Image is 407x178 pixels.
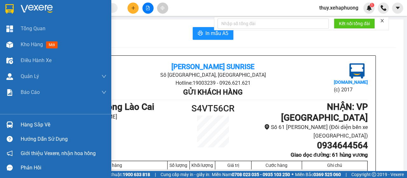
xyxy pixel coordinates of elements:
[21,134,107,144] div: Hướng dẫn sử dụng
[6,121,13,128] img: warehouse-icon
[160,6,165,10] span: aim
[128,3,139,14] button: plus
[46,41,58,48] span: mới
[395,5,401,11] span: caret-down
[205,29,228,37] span: In mẫu A5
[252,140,368,151] h1: 0934644564
[380,18,384,23] span: close
[392,3,403,14] button: caret-down
[314,4,363,12] span: thuy.xehaphuong
[6,41,13,48] img: warehouse-icon
[161,171,210,178] span: Cung cấp máy in - giấy in:
[6,73,13,80] img: warehouse-icon
[58,121,174,132] h1: 0362302767
[21,56,52,64] span: Điều hành xe
[58,112,174,121] li: 057 [PERSON_NAME]
[334,86,368,94] li: (c) 2017
[48,7,131,15] b: [PERSON_NAME] Sunrise
[110,79,316,87] li: Hotline: 19003239 - 0926.621.621
[21,163,107,173] div: Phản hồi
[191,163,213,168] div: Khối lượng
[7,165,13,171] span: message
[35,24,144,32] li: Hotline: 19003239 - 0926.621.621
[381,5,386,11] img: phone-icon
[7,136,13,142] span: question-circle
[6,25,13,32] img: dashboard-icon
[291,152,368,158] b: Giao dọc đường: 61 hùng vương
[101,90,107,95] span: down
[131,6,135,10] span: plus
[295,171,341,178] span: Miền Bắc
[60,33,119,41] b: Gửi khách hàng
[174,102,252,116] h1: S4VT56CR
[21,41,43,47] span: Kho hàng
[69,46,110,60] h1: S4VT56CR
[370,3,374,7] sup: 1
[212,171,290,178] span: Miền Nam
[7,150,13,156] span: notification
[101,74,107,79] span: down
[281,102,368,123] b: NHẬN : VP [GEOGRAPHIC_DATA]
[21,88,40,96] span: Báo cáo
[157,3,168,14] button: aim
[349,63,365,79] img: logo.jpg
[366,5,372,11] img: icon-new-feature
[92,171,150,178] span: Hỗ trợ kỹ thuật:
[346,171,347,178] span: |
[35,16,144,24] li: Số [GEOGRAPHIC_DATA], [GEOGRAPHIC_DATA]
[169,163,188,168] div: Số lượng
[123,172,150,177] strong: 1900 633 818
[6,89,13,96] img: solution-icon
[5,4,14,14] img: logo-vxr
[371,3,373,7] span: 1
[60,163,166,168] div: Tên hàng
[198,31,203,37] span: printer
[334,18,375,29] button: Kết nối tổng đài
[155,171,156,178] span: |
[217,18,329,29] input: Nhập số tổng đài
[58,102,154,112] b: GỬI : Văn phòng Lào Cai
[217,163,250,168] div: Giá trị
[253,163,300,168] div: Cước hàng
[21,72,39,80] span: Quản Lý
[6,57,13,64] img: warehouse-icon
[314,172,341,177] strong: 0369 525 060
[21,120,107,130] div: Hàng sắp về
[232,172,290,177] strong: 0708 023 035 - 0935 103 250
[171,63,254,71] b: [PERSON_NAME] Sunrise
[339,20,370,27] span: Kết nối tổng đài
[21,149,96,157] span: Giới thiệu Vexere, nhận hoa hồng
[264,124,270,130] span: environment
[183,88,243,96] b: Gửi khách hàng
[142,3,154,14] button: file-add
[146,6,150,10] span: file-add
[21,25,45,32] span: Tổng Quan
[372,172,376,177] span: copyright
[8,8,40,40] img: logo.jpg
[252,123,368,140] li: Số 61 [PERSON_NAME] (Đối diện bến xe [GEOGRAPHIC_DATA])
[110,71,316,79] li: Số [GEOGRAPHIC_DATA], [GEOGRAPHIC_DATA]
[334,80,368,85] b: [DOMAIN_NAME]
[8,46,65,68] b: GỬI : Văn phòng Lào Cai
[304,163,366,168] div: Ghi chú
[292,173,293,176] span: ⚪️
[193,27,233,40] button: printerIn mẫu A5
